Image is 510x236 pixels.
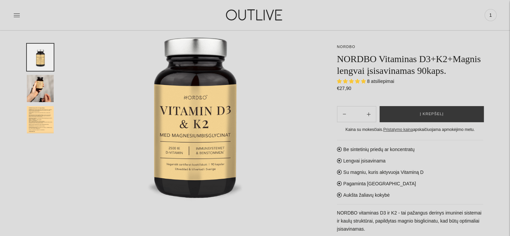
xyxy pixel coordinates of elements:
button: Translation missing: en.general.accessibility.image_thumbail [27,44,54,71]
h1: NORDBO Vitaminas D3+K2+Magnis lengvai įsisavinamas 90kaps. [337,53,483,77]
span: 5.00 stars [337,79,367,84]
a: Pristatymo kaina [383,127,413,132]
button: Translation missing: en.general.accessibility.image_thumbail [27,75,54,102]
button: Subtract product quantity [361,106,376,122]
button: Add product quantity [337,106,351,122]
button: Į krepšelį [380,106,484,122]
a: NORDBO [337,45,355,49]
a: 1 [485,8,497,22]
input: Product quantity [351,109,361,119]
span: 8 atsiliepimai [367,79,394,84]
span: €27,90 [337,86,351,91]
img: OUTLIVE [213,3,297,27]
div: Kaina su mokesčiais. apskaičiuojama apmokėjimo metu. [337,126,483,133]
span: 1 [486,10,495,20]
span: Į krepšelį [420,111,444,117]
button: Translation missing: en.general.accessibility.image_thumbail [27,106,54,133]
